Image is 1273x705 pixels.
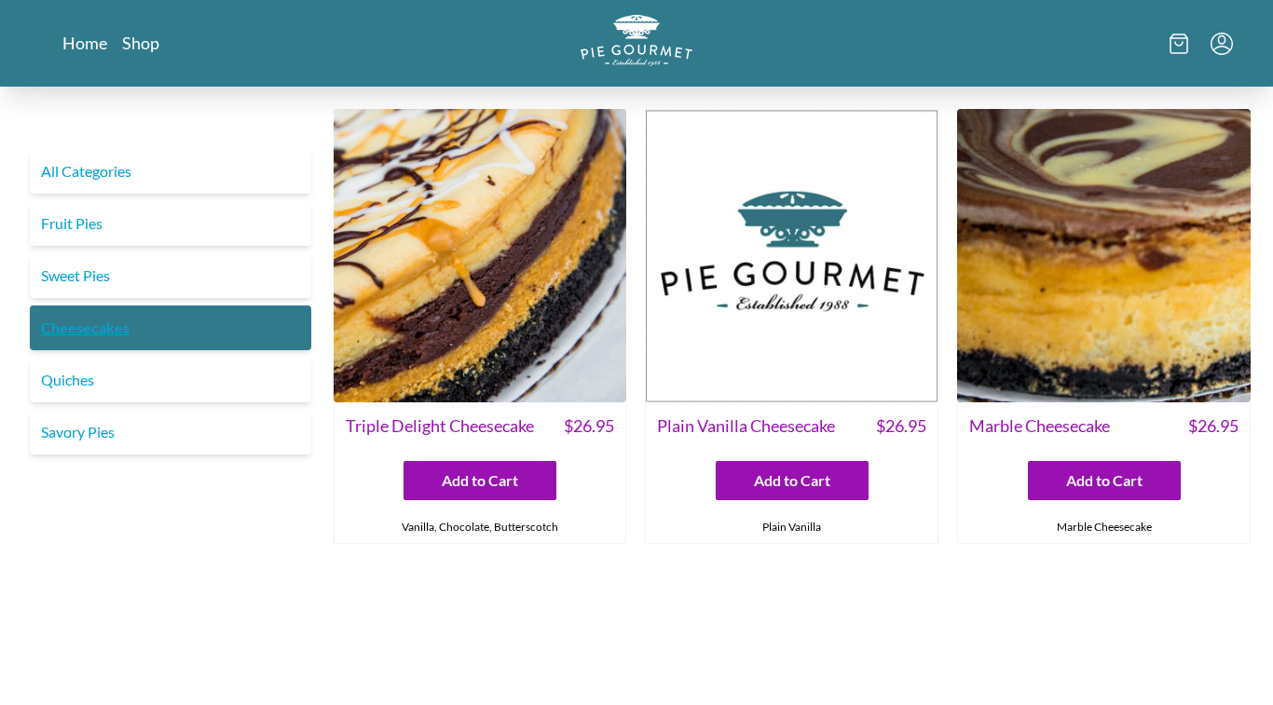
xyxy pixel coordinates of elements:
span: $ 26.95 [564,414,614,439]
div: Vanilla, Chocolate, Butterscotch [335,511,626,543]
span: Add to Cart [754,469,830,492]
img: Triple Delight Cheesecake [334,109,627,402]
img: Plain Vanilla Cheesecake [645,109,938,402]
a: All Categories [30,149,311,194]
span: Marble Cheesecake [969,414,1110,439]
button: Add to Cart [716,461,869,500]
span: $ 26.95 [876,414,926,439]
button: Add to Cart [404,461,556,500]
img: Marble Cheesecake [957,109,1251,402]
img: logo [581,15,692,66]
span: Plain Vanilla Cheesecake [657,414,835,439]
button: Menu [1211,33,1233,55]
div: Marble Cheesecake [958,511,1250,543]
a: Quiches [30,358,311,402]
a: Home [62,32,107,54]
a: Fruit Pies [30,201,311,246]
button: Add to Cart [1028,461,1181,500]
a: Sweet Pies [30,253,311,298]
span: Add to Cart [1066,469,1143,492]
span: $ 26.95 [1188,414,1239,439]
div: Plain Vanilla [646,511,938,543]
span: Add to Cart [442,469,518,492]
span: Triple Delight Cheesecake [346,414,534,439]
a: Shop [122,32,159,54]
a: Savory Pies [30,410,311,454]
a: Cheesecakes [30,305,311,350]
a: Logo [581,15,692,72]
